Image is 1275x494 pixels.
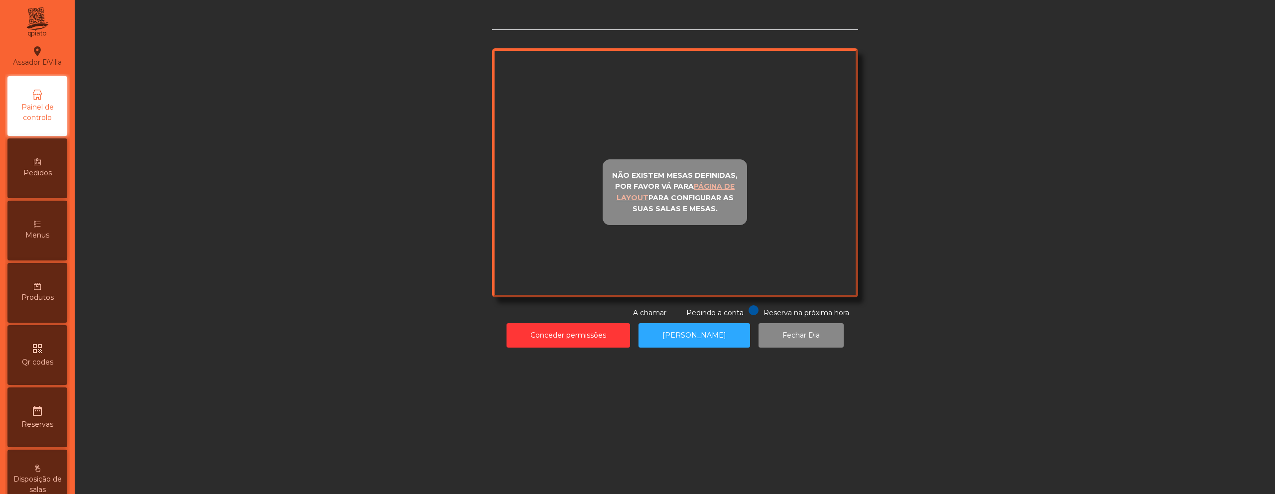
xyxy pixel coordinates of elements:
[764,308,849,317] span: Reserva na próxima hora
[31,343,43,355] i: qr_code
[759,323,844,348] button: Fechar Dia
[25,230,49,241] span: Menus
[31,405,43,417] i: date_range
[507,323,630,348] button: Conceder permissões
[686,308,744,317] span: Pedindo a conta
[23,168,52,178] span: Pedidos
[13,44,62,69] div: Assador DVilla
[607,170,743,215] p: Não existem mesas definidas, por favor vá para para configurar as suas salas e mesas.
[31,45,43,57] i: location_on
[10,102,65,123] span: Painel de controlo
[633,308,666,317] span: A chamar
[22,357,53,368] span: Qr codes
[25,5,49,40] img: qpiato
[21,292,54,303] span: Produtos
[617,182,735,202] u: página de layout
[638,323,750,348] button: [PERSON_NAME]
[21,419,53,430] span: Reservas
